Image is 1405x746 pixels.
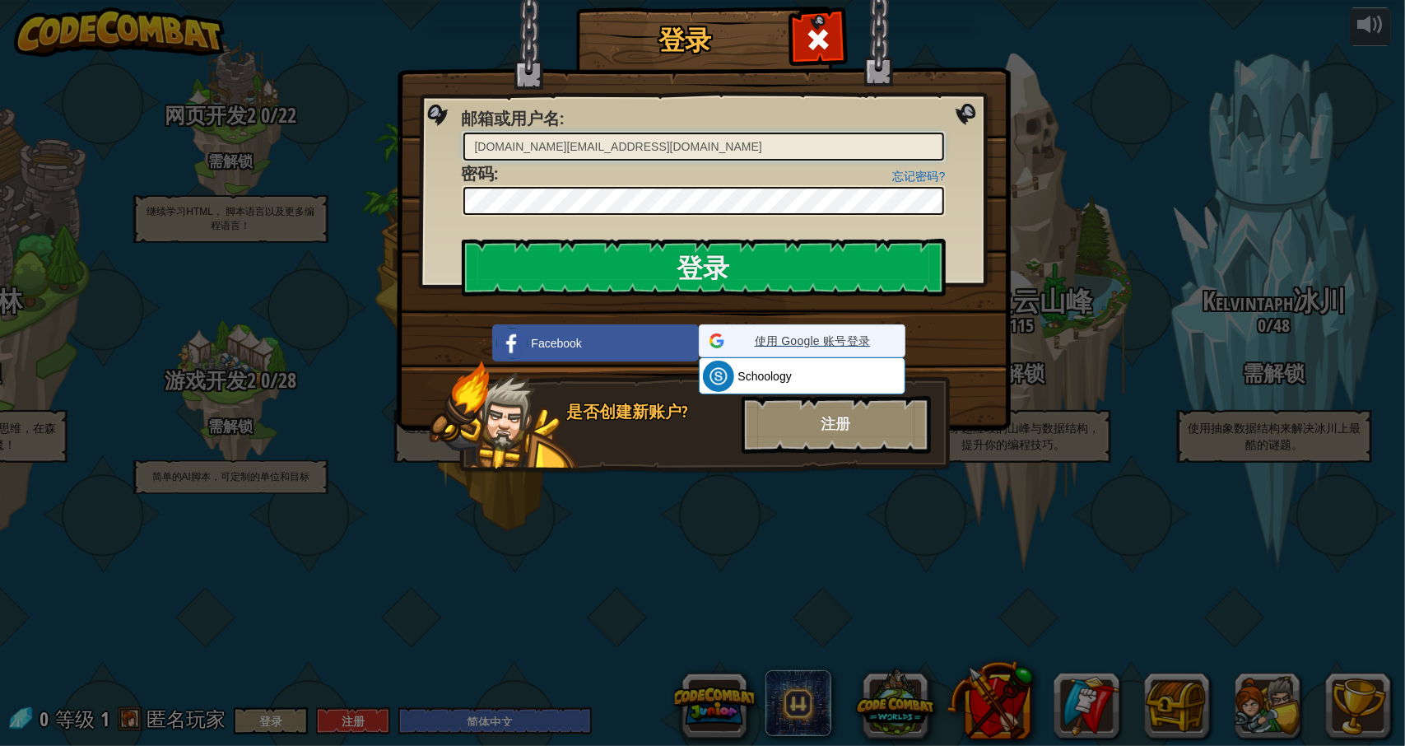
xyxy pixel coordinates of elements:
[567,400,732,424] div: 是否创建新账户?
[731,333,895,349] span: 使用 Google 账号登录
[532,335,582,352] span: Facebook
[893,170,946,183] a: 忘记密码?
[462,162,499,186] label: :
[462,107,565,131] label: :
[580,26,790,54] h1: 登录
[496,328,528,359] img: facebook_small.png
[699,324,905,357] div: 使用 Google 账号登录
[462,107,561,129] span: 邮箱或用户名
[742,396,931,454] div: 注册
[703,361,734,392] img: schoology.png
[738,368,792,385] span: Schoology
[462,239,946,296] input: 登录
[462,162,495,184] span: 密码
